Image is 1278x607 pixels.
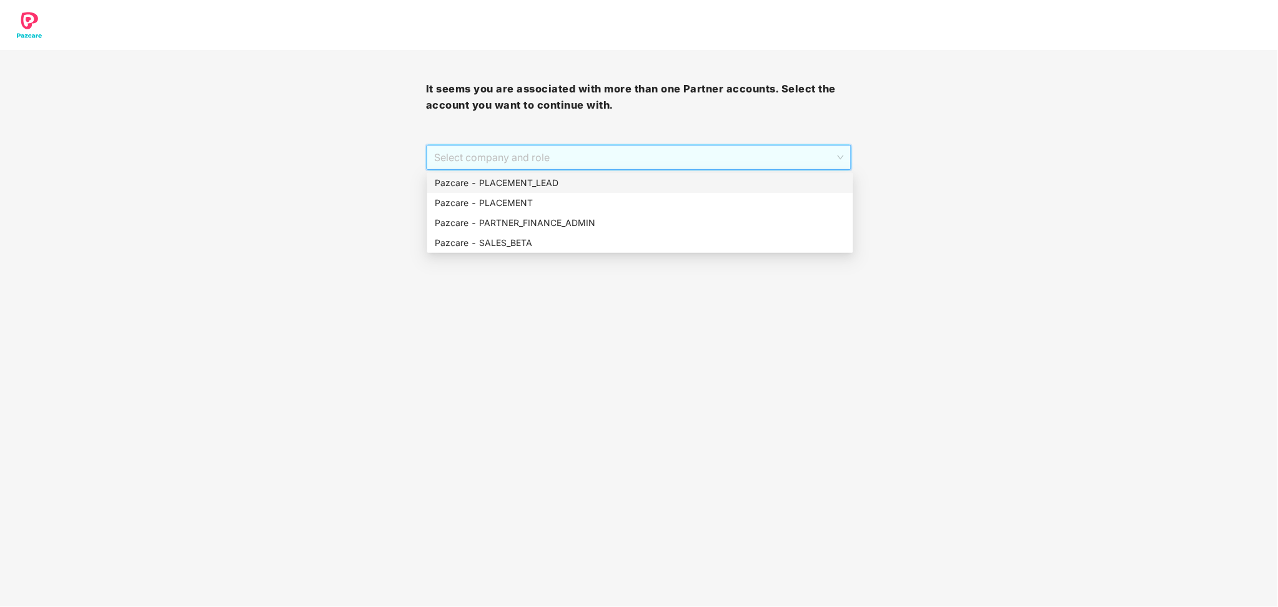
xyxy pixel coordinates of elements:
[435,176,846,190] div: Pazcare - PLACEMENT_LEAD
[435,236,846,250] div: Pazcare - SALES_BETA
[435,196,846,210] div: Pazcare - PLACEMENT
[426,81,852,113] h3: It seems you are associated with more than one Partner accounts. Select the account you want to c...
[427,173,853,193] div: Pazcare - PLACEMENT_LEAD
[427,233,853,253] div: Pazcare - SALES_BETA
[435,216,846,230] div: Pazcare - PARTNER_FINANCE_ADMIN
[427,193,853,213] div: Pazcare - PLACEMENT
[427,213,853,233] div: Pazcare - PARTNER_FINANCE_ADMIN
[434,146,844,169] span: Select company and role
